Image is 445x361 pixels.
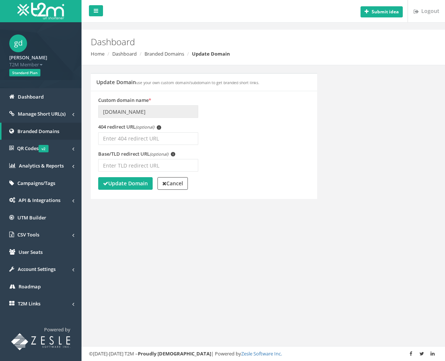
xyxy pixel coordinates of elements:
[19,197,60,203] span: API & Integrations
[9,61,72,68] span: T2M Member
[9,69,40,76] span: Standard Plan
[157,177,188,190] a: Cancel
[11,333,70,350] img: T2M URL Shortener powered by Zesle Software Inc.
[17,3,64,19] img: T2M
[112,50,137,57] a: Dashboard
[18,110,66,117] span: Manage Short URL(s)
[98,97,151,104] label: Custom domain name
[162,180,183,187] strong: Cancel
[157,125,161,130] span: i
[17,214,46,221] span: UTM Builder
[89,350,438,357] div: ©[DATE]-[DATE] T2M – | Powered by
[18,93,44,100] span: Dashboard
[17,180,55,186] span: Campaigns/Tags
[98,123,161,130] label: 404 redirect URL
[91,37,376,47] h2: Dashboard
[17,145,49,152] span: QR Codes
[19,283,41,290] span: Roadmap
[9,52,72,68] a: [PERSON_NAME] T2M Member
[17,231,39,238] span: CSV Tools
[98,177,153,190] button: Update Domain
[98,132,198,145] input: Enter 404 redirect URL
[91,50,104,57] a: Home
[39,145,49,152] span: v2
[103,180,148,187] strong: Update Domain
[98,105,198,118] input: Enter domain name
[19,162,64,169] span: Analytics & Reports
[19,249,43,255] span: User Seats
[9,54,47,61] strong: [PERSON_NAME]
[372,9,399,15] b: Submit idea
[17,128,59,135] span: Branded Domains
[18,266,56,272] span: Account Settings
[192,50,230,57] strong: Update Domain
[138,350,211,357] strong: Proudly [DEMOGRAPHIC_DATA]
[241,350,282,357] a: Zesle Software Inc.
[150,151,168,157] em: (optional)
[136,124,154,130] em: (optional)
[98,150,175,158] label: Base/TLD redirect URL
[136,80,259,85] small: use your own custom domain/subdomain to get branded short links.
[98,159,198,172] input: Enter TLD redirect URL
[145,50,184,57] a: Branded Domains
[361,6,403,17] button: Submit idea
[96,79,259,85] h5: Update Domain
[44,326,70,333] span: Powered by
[18,300,40,307] span: T2M Links
[171,152,175,156] span: i
[9,34,27,52] span: gd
